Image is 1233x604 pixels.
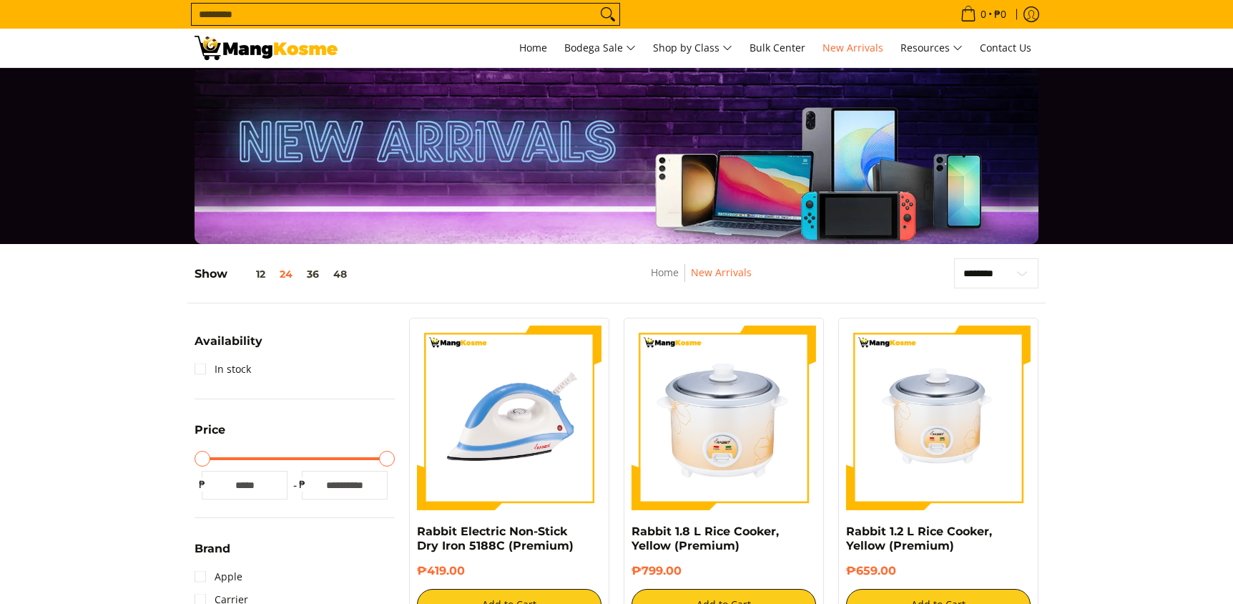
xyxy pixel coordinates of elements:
[195,543,230,555] span: Brand
[956,6,1011,22] span: •
[195,543,230,565] summary: Open
[295,477,309,492] span: ₱
[300,268,326,280] button: 36
[564,39,636,57] span: Bodega Sale
[195,267,354,281] h5: Show
[815,29,890,67] a: New Arrivals
[195,358,251,381] a: In stock
[519,41,547,54] span: Home
[195,565,242,588] a: Apple
[417,525,574,552] a: Rabbit Electric Non-Stick Dry Iron 5188C (Premium)
[632,326,816,510] img: https://mangkosme.com/products/rabbit-1-8-l-rice-cooker-yellow-class-a
[893,29,970,67] a: Resources
[992,9,1008,19] span: ₱0
[742,29,812,67] a: Bulk Center
[822,41,883,54] span: New Arrivals
[653,39,732,57] span: Shop by Class
[691,266,752,279] a: New Arrivals
[846,564,1031,578] h6: ₱659.00
[632,564,816,578] h6: ₱799.00
[632,525,779,552] a: Rabbit 1.8 L Rice Cooker, Yellow (Premium)
[750,41,805,54] span: Bulk Center
[326,268,354,280] button: 48
[651,266,679,279] a: Home
[352,29,1038,67] nav: Main Menu
[980,41,1031,54] span: Contact Us
[846,525,992,552] a: Rabbit 1.2 L Rice Cooker, Yellow (Premium)
[555,264,848,296] nav: Breadcrumbs
[195,424,225,436] span: Price
[512,29,554,67] a: Home
[417,564,601,578] h6: ₱419.00
[417,326,601,510] img: https://mangkosme.com/products/rabbit-electric-non-stick-dry-iron-5188c-class-a
[596,4,619,25] button: Search
[646,29,740,67] a: Shop by Class
[272,268,300,280] button: 24
[978,9,988,19] span: 0
[195,424,225,447] summary: Open
[195,336,262,347] span: Availability
[846,326,1031,510] img: rabbit-1.2-liter-rice-cooker-yellow-full-view-mang-kosme
[973,29,1038,67] a: Contact Us
[227,268,272,280] button: 12
[195,36,338,60] img: New Arrivals: Fresh Release from The Premium Brands l Mang Kosme
[195,336,262,358] summary: Open
[557,29,643,67] a: Bodega Sale
[195,477,209,492] span: ₱
[900,39,963,57] span: Resources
